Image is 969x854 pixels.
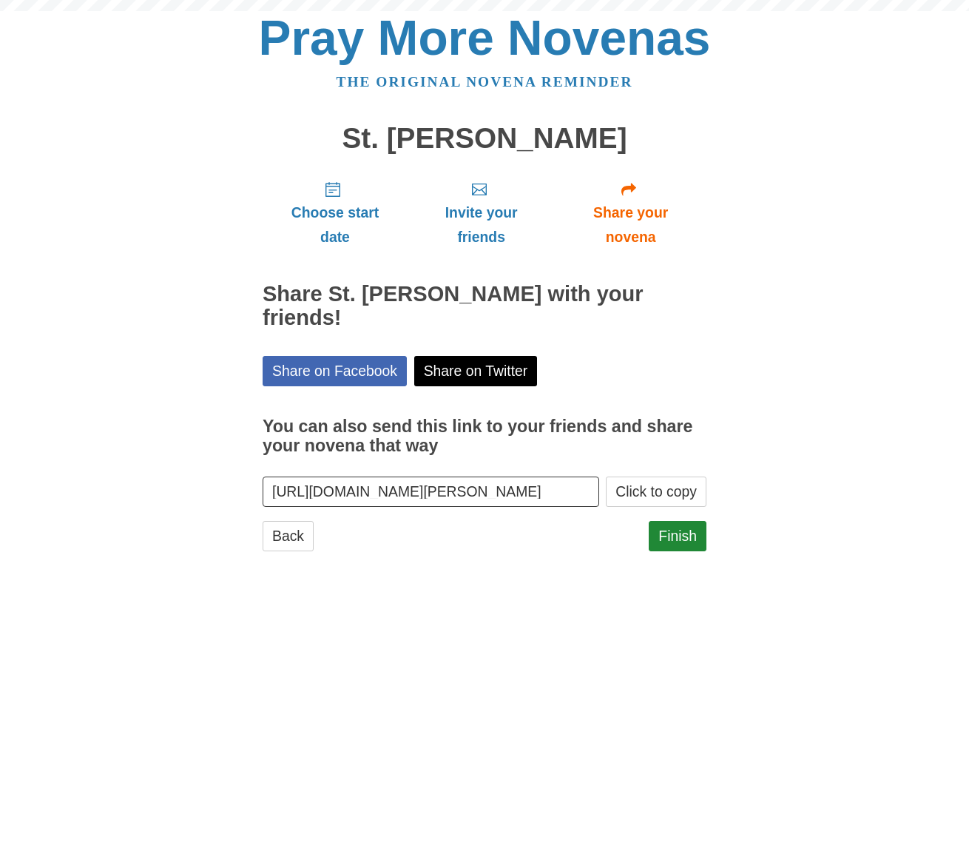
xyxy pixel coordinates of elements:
a: Back [263,521,314,551]
h2: Share St. [PERSON_NAME] with your friends! [263,283,706,330]
a: The original novena reminder [337,74,633,90]
button: Click to copy [606,477,706,507]
span: Choose start date [277,201,393,249]
span: Invite your friends [422,201,540,249]
h3: You can also send this link to your friends and share your novena that way [263,417,706,455]
a: Invite your friends [408,169,555,257]
a: Share on Facebook [263,356,407,386]
a: Share your novena [555,169,706,257]
span: Share your novena [570,201,692,249]
a: Pray More Novenas [259,10,711,65]
a: Finish [649,521,706,551]
a: Choose start date [263,169,408,257]
h1: St. [PERSON_NAME] [263,123,706,155]
a: Share on Twitter [414,356,538,386]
